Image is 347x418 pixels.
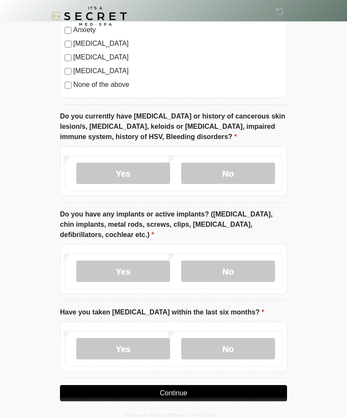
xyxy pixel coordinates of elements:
input: None of the above [65,82,72,89]
label: None of the above [73,80,282,90]
input: [MEDICAL_DATA] [65,54,72,61]
img: It's A Secret Med Spa Logo [51,6,127,26]
label: Yes [76,261,170,282]
label: [MEDICAL_DATA] [73,52,282,62]
label: Yes [76,338,170,359]
label: No [181,261,275,282]
label: [MEDICAL_DATA] [73,66,282,76]
label: Do you currently have [MEDICAL_DATA] or history of cancerous skin lesion/s, [MEDICAL_DATA], keloi... [60,111,287,142]
label: Yes [76,163,170,184]
input: [MEDICAL_DATA] [65,41,72,47]
label: Do you have any implants or active implants? ([MEDICAL_DATA], chin implants, metal rods, screws, ... [60,209,287,240]
label: No [181,338,275,359]
button: Continue [60,385,287,401]
input: [MEDICAL_DATA] [65,68,72,75]
label: Have you taken [MEDICAL_DATA] within the last six months? [60,307,264,317]
label: No [181,163,275,184]
label: [MEDICAL_DATA] [73,39,282,49]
